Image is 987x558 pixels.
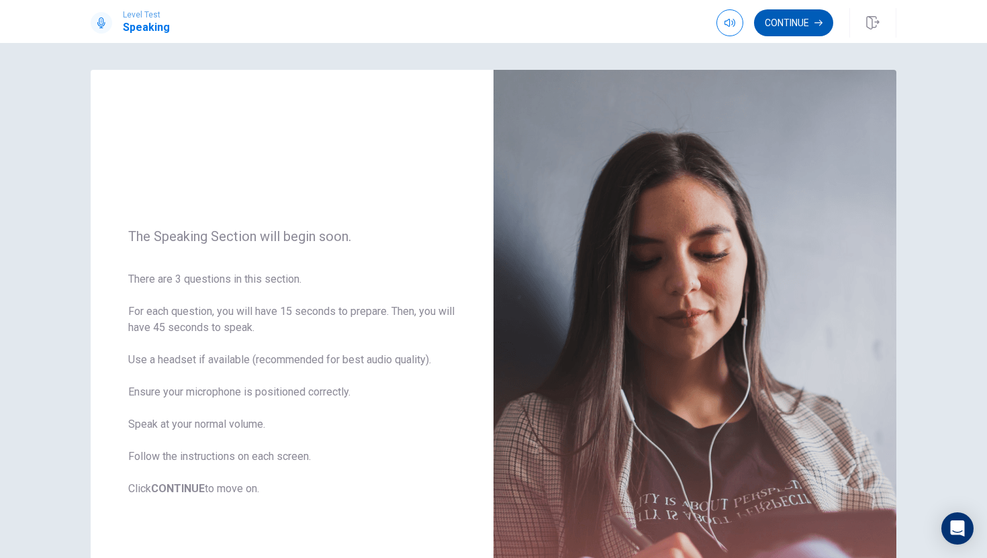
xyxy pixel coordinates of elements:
[123,19,170,36] h1: Speaking
[128,271,456,497] span: There are 3 questions in this section. For each question, you will have 15 seconds to prepare. Th...
[123,10,170,19] span: Level Test
[941,512,974,545] div: Open Intercom Messenger
[128,228,456,244] span: The Speaking Section will begin soon.
[151,482,205,495] b: CONTINUE
[754,9,833,36] button: Continue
